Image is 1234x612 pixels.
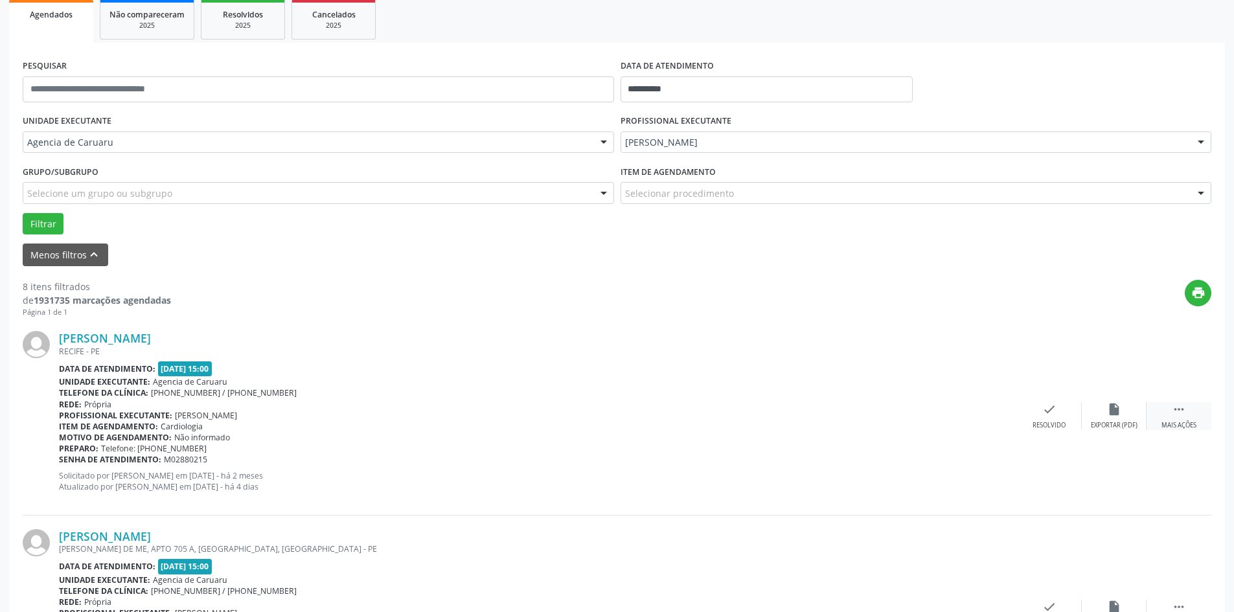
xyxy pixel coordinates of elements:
b: Profissional executante: [59,410,172,421]
div: 2025 [301,21,366,30]
span: Não compareceram [109,9,185,20]
label: DATA DE ATENDIMENTO [621,56,714,76]
div: Exportar (PDF) [1091,421,1137,430]
span: Própria [84,596,111,607]
div: de [23,293,171,307]
i: insert_drive_file [1107,402,1121,416]
span: Cancelados [312,9,356,20]
button: print [1185,280,1211,306]
span: Cardiologia [161,421,203,432]
div: Página 1 de 1 [23,307,171,318]
b: Item de agendamento: [59,421,158,432]
button: Filtrar [23,213,63,235]
b: Unidade executante: [59,574,150,585]
label: Item de agendamento [621,162,716,182]
span: Própria [84,399,111,410]
span: Agencia de Caruaru [153,574,227,585]
div: Resolvido [1033,421,1066,430]
strong: 1931735 marcações agendadas [34,294,171,306]
b: Unidade executante: [59,376,150,387]
span: Agendados [30,9,73,20]
label: PESQUISAR [23,56,67,76]
div: RECIFE - PE [59,346,1017,357]
div: 2025 [109,21,185,30]
i: print [1191,286,1205,300]
b: Telefone da clínica: [59,585,148,596]
img: img [23,331,50,358]
label: Grupo/Subgrupo [23,162,98,182]
span: Selecione um grupo ou subgrupo [27,187,172,200]
span: Selecionar procedimento [625,187,734,200]
span: Telefone: [PHONE_NUMBER] [101,443,207,454]
span: [PHONE_NUMBER] / [PHONE_NUMBER] [151,387,297,398]
span: [PHONE_NUMBER] / [PHONE_NUMBER] [151,585,297,596]
b: Senha de atendimento: [59,454,161,465]
a: [PERSON_NAME] [59,529,151,543]
span: Agencia de Caruaru [153,376,227,387]
span: [PERSON_NAME] [175,410,237,421]
i: check [1042,402,1057,416]
span: Agencia de Caruaru [27,136,588,149]
b: Data de atendimento: [59,363,155,374]
label: PROFISSIONAL EXECUTANTE [621,111,731,131]
img: img [23,529,50,556]
div: [PERSON_NAME] DE ME, APTO 705 A, [GEOGRAPHIC_DATA], [GEOGRAPHIC_DATA] - PE [59,543,1017,554]
p: Solicitado por [PERSON_NAME] em [DATE] - há 2 meses Atualizado por [PERSON_NAME] em [DATE] - há 4... [59,470,1017,492]
b: Rede: [59,596,82,607]
span: Resolvidos [223,9,263,20]
span: Não informado [174,432,230,443]
div: Mais ações [1161,421,1196,430]
b: Motivo de agendamento: [59,432,172,443]
button: Menos filtroskeyboard_arrow_up [23,244,108,266]
b: Rede: [59,399,82,410]
span: [DATE] 15:00 [158,559,212,574]
b: Telefone da clínica: [59,387,148,398]
span: [PERSON_NAME] [625,136,1185,149]
b: Preparo: [59,443,98,454]
span: [DATE] 15:00 [158,361,212,376]
span: M02880215 [164,454,207,465]
label: UNIDADE EXECUTANTE [23,111,111,131]
i:  [1172,402,1186,416]
div: 2025 [211,21,275,30]
a: [PERSON_NAME] [59,331,151,345]
b: Data de atendimento: [59,561,155,572]
div: 8 itens filtrados [23,280,171,293]
i: keyboard_arrow_up [87,247,101,262]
